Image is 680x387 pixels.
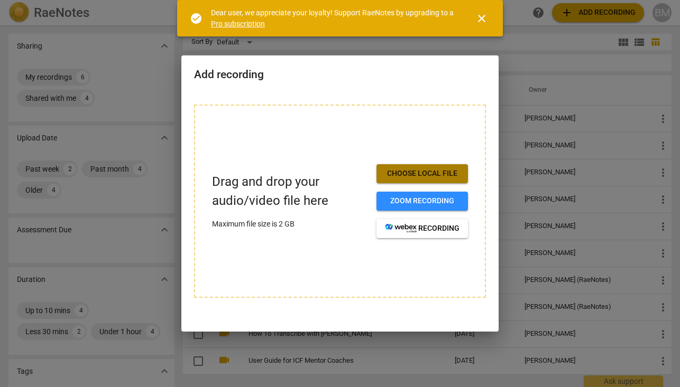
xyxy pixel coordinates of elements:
div: Dear user, we appreciate your loyalty! Support RaeNotes by upgrading to a [211,7,456,29]
button: Choose local file [376,164,468,183]
span: recording [385,223,460,234]
span: Zoom recording [385,196,460,206]
span: Choose local file [385,168,460,179]
span: close [475,12,488,25]
p: Drag and drop your audio/video file here [212,173,368,210]
button: Close [469,6,494,31]
button: recording [376,219,468,238]
button: Zoom recording [376,192,468,211]
a: Pro subscription [211,20,265,28]
h2: Add recording [194,68,486,81]
p: Maximum file size is 2 GB [212,219,368,230]
span: check_circle [190,12,203,25]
